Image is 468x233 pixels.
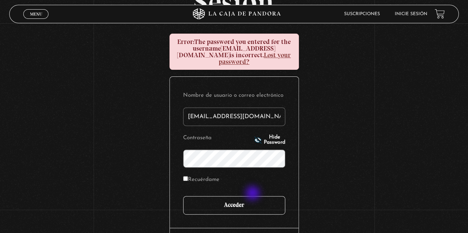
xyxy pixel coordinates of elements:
[183,133,252,144] label: Contraseña
[27,18,45,23] span: Cerrar
[183,176,188,181] input: Recuérdame
[435,9,445,19] a: View your shopping cart
[183,90,285,102] label: Nombre de usuario o correo electrónico
[183,196,285,215] input: Acceder
[177,38,194,46] strong: Error:
[254,135,285,145] button: Hide Password
[177,44,275,59] strong: [EMAIL_ADDRESS][DOMAIN_NAME]
[219,51,291,66] a: Lost your password?
[183,174,219,186] label: Recuérdame
[264,135,285,145] span: Hide Password
[395,12,427,16] a: Inicie sesión
[30,12,42,16] span: Menu
[344,12,380,16] a: Suscripciones
[169,34,299,70] div: The password you entered for the username is incorrect.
